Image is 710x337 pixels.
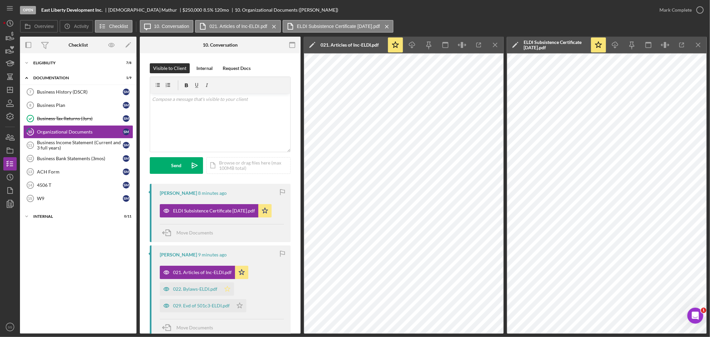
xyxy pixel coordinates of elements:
div: [DEMOGRAPHIC_DATA] Mathur [108,7,183,13]
div: Send [171,157,182,174]
div: 120 mo [214,7,229,13]
button: ELDI Subsistence Certificate [DATE].pdf [283,20,394,33]
div: 0 / 11 [119,214,131,218]
a: 12Business Bank Statements (3mos)SM [23,152,133,165]
div: 022. Bylaws-ELDI.pdf [173,286,217,292]
button: Overview [20,20,58,33]
button: Request Docs [219,63,254,73]
label: ELDI Subsistence Certificate [DATE].pdf [297,24,380,29]
label: Checklist [109,24,128,29]
tspan: 13 [28,170,32,174]
button: Internal [193,63,216,73]
span: Move Documents [176,325,213,330]
button: ELDI Subsistence Certificate [DATE].pdf [160,204,272,217]
div: Checklist [69,42,88,48]
label: 021. Articles of Inc-ELDI.pdf [209,24,267,29]
span: $250,000 [183,7,202,13]
tspan: 10 [28,130,33,134]
a: 10Organizational DocumentsSM [23,125,133,139]
div: Business Plan [37,103,123,108]
b: East Liberty Development Inc. [41,7,103,13]
time: 2025-10-09 19:15 [198,252,227,257]
div: Organizational Documents [37,129,123,135]
label: 10. Conversation [154,24,189,29]
a: 15W9SM [23,192,133,205]
tspan: 7 [29,90,31,94]
button: 029. Evd of 501c3-ELDI.pdf [160,299,246,312]
text: SS [8,325,12,329]
div: S M [123,195,129,202]
div: Business Bank Statements (3mos) [37,156,123,161]
button: 021. Articles of Inc-ELDI.pdf [160,266,248,279]
div: S M [123,182,129,188]
div: Business Tax Returns (3yrs) [37,116,123,121]
tspan: 12 [28,157,32,161]
tspan: 8 [29,103,31,107]
button: Move Documents [160,224,220,241]
div: Request Docs [223,63,251,73]
div: S M [123,168,129,175]
a: 8Business PlanSM [23,99,133,112]
div: ELDI Subsistence Certificate [DATE].pdf [173,208,255,213]
button: Move Documents [160,319,220,336]
div: 8.5 % [203,7,213,13]
div: S M [123,89,129,95]
a: 144506 TSM [23,178,133,192]
span: Move Documents [176,230,213,235]
a: 7Business History (DSCR)SM [23,85,133,99]
div: Business History (DSCR) [37,89,123,95]
label: Activity [74,24,89,29]
button: Mark Complete [653,3,707,17]
button: Checklist [95,20,132,33]
div: Business Income Statement (Current and 3 full years) [37,140,123,151]
button: 022. Bylaws-ELDI.pdf [160,282,234,296]
div: ACH Form [37,169,123,174]
div: Documentation [33,76,115,80]
div: 10. Organizational Documents ([PERSON_NAME]) [235,7,338,13]
div: Eligibility [33,61,115,65]
div: Visible to Client [153,63,186,73]
label: Overview [34,24,54,29]
div: Open [20,6,36,14]
div: S M [123,142,129,149]
div: S M [123,129,129,135]
div: ELDI Subsistence Certificate [DATE].pdf [524,40,587,50]
a: 13ACH FormSM [23,165,133,178]
div: 10. Conversation [203,42,238,48]
button: SS [3,320,17,334]
div: Internal [196,63,213,73]
time: 2025-10-09 19:16 [198,190,227,196]
tspan: 14 [28,183,32,187]
div: 029. Evd of 501c3-ELDI.pdf [173,303,230,308]
div: S M [123,102,129,109]
button: 10. Conversation [140,20,194,33]
a: 11Business Income Statement (Current and 3 full years)SM [23,139,133,152]
div: W9 [37,196,123,201]
div: 7 / 8 [119,61,131,65]
div: S M [123,115,129,122]
iframe: Intercom live chat [687,308,703,324]
div: [PERSON_NAME] [160,190,197,196]
span: 1 [701,308,706,313]
button: 021. Articles of Inc-ELDI.pdf [195,20,281,33]
div: 021. Articles of Inc-ELDI.pdf [173,270,232,275]
div: 021. Articles of Inc-ELDI.pdf [321,42,379,48]
tspan: 11 [28,143,32,147]
button: Activity [60,20,93,33]
a: Business Tax Returns (3yrs)SM [23,112,133,125]
button: Send [150,157,203,174]
div: S M [123,155,129,162]
div: [PERSON_NAME] [160,252,197,257]
tspan: 15 [28,196,32,200]
button: Visible to Client [150,63,190,73]
div: 4506 T [37,182,123,188]
div: Internal [33,214,115,218]
div: 1 / 9 [119,76,131,80]
div: Mark Complete [659,3,692,17]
